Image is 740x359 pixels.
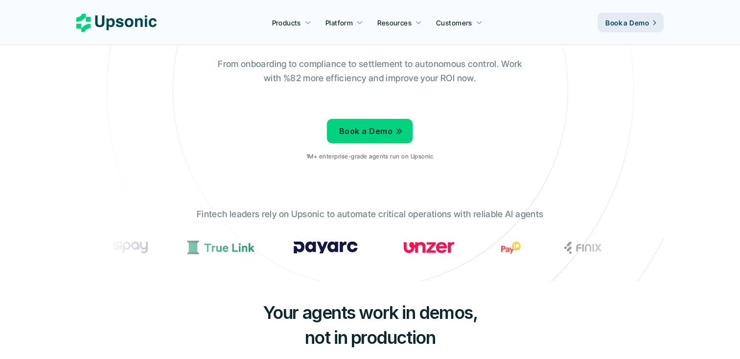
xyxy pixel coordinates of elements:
[197,207,543,222] p: Fintech leaders rely on Upsonic to automate critical operations with reliable AI agents
[436,18,472,28] p: Customers
[306,153,433,160] p: 1M+ enterprise-grade agents run on Upsonic
[605,18,649,28] p: Book a Demo
[305,327,436,348] span: not in production
[266,14,317,31] a: Products
[377,18,412,28] p: Resources
[211,57,529,86] p: From onboarding to compliance to settlement to autonomous control. Work with %82 more efficiency ...
[598,13,664,32] a: Book a Demo
[327,119,413,143] a: Book a Demo
[272,18,301,28] p: Products
[339,124,393,138] p: Book a Demo
[325,18,353,28] p: Platform
[263,302,478,323] span: Your agents work in demos,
